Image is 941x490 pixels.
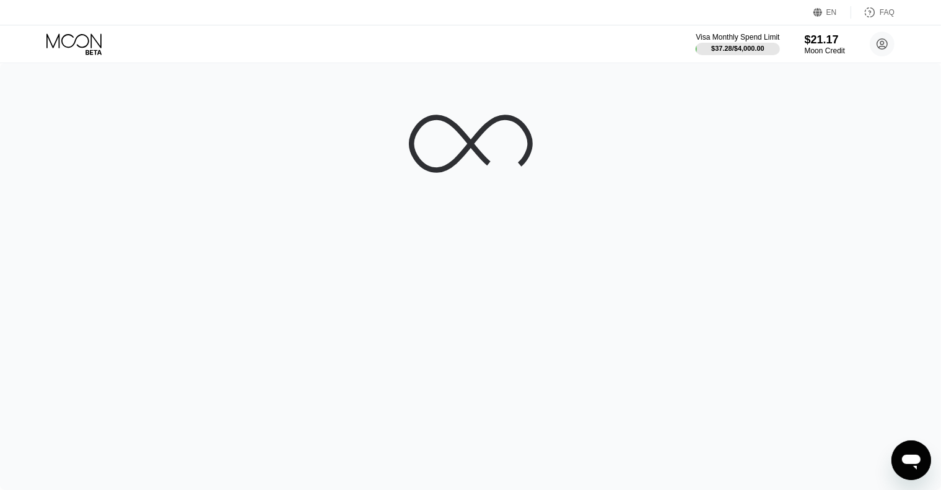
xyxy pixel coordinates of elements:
div: Moon Credit [805,46,845,55]
div: EN [813,6,851,19]
div: FAQ [851,6,895,19]
div: Visa Monthly Spend Limit$37.28/$4,000.00 [696,33,779,55]
div: $21.17 [805,33,845,46]
div: EN [826,8,837,17]
div: $37.28 / $4,000.00 [711,45,764,52]
div: Visa Monthly Spend Limit [696,33,779,42]
iframe: Button to launch messaging window [891,440,931,480]
div: $21.17Moon Credit [805,33,845,55]
div: FAQ [880,8,895,17]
